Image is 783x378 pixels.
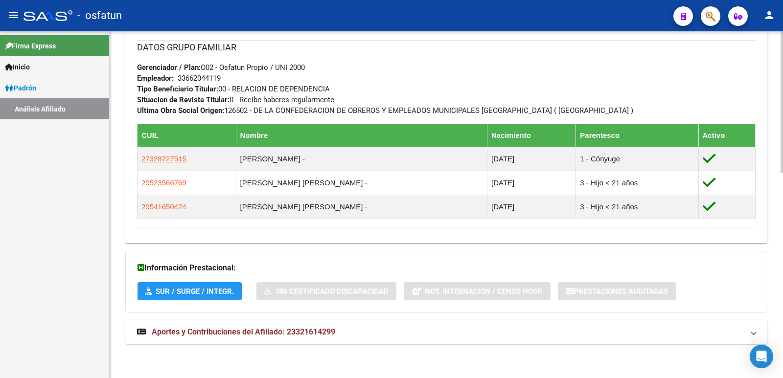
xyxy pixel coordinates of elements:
[152,327,335,336] span: Aportes y Contribuciones del Afiliado: 23321614299
[236,171,487,195] td: [PERSON_NAME] [PERSON_NAME] -
[137,74,174,83] strong: Empleador:
[156,287,234,296] span: SUR / SURGE / INTEGR.
[5,83,36,93] span: Padrón
[487,195,576,219] td: [DATE]
[137,85,218,93] strong: Tipo Beneficiario Titular:
[137,63,305,72] span: O02 - Osfatun Propio / UNI 2000
[276,287,389,296] span: Sin Certificado Discapacidad
[8,9,20,21] mat-icon: menu
[137,106,224,115] strong: Ultima Obra Social Origen:
[576,147,698,171] td: 1 - Cónyuge
[698,124,756,147] th: Activo
[558,282,676,300] button: Prestaciones Auditadas
[138,282,242,300] button: SUR / SURGE / INTEGR.
[137,63,201,72] strong: Gerenciador / Plan:
[576,171,698,195] td: 3 - Hijo < 21 años
[236,195,487,219] td: [PERSON_NAME] [PERSON_NAME] -
[125,320,767,344] mat-expansion-panel-header: Aportes y Contribuciones del Afiliado: 23321614299
[576,195,698,219] td: 3 - Hijo < 21 años
[256,282,396,300] button: Sin Certificado Discapacidad
[487,124,576,147] th: Nacimiento
[141,202,186,211] span: 20541650424
[236,124,487,147] th: Nombre
[137,106,633,115] span: 126502 - DE LA CONFEDERACION DE OBREROS Y EMPLEADOS MUNICIPALES [GEOGRAPHIC_DATA] ( [GEOGRAPHIC_D...
[236,147,487,171] td: [PERSON_NAME] -
[750,345,773,368] div: Open Intercom Messenger
[487,171,576,195] td: [DATE]
[425,287,543,296] span: Not. Internacion / Censo Hosp.
[137,95,334,104] span: 0 - Recibe haberes regularmente
[763,9,775,21] mat-icon: person
[5,62,30,72] span: Inicio
[5,41,56,51] span: Firma Express
[77,5,122,26] span: - osfatun
[141,155,186,163] span: 27328727515
[576,124,698,147] th: Parentesco
[138,124,236,147] th: CUIL
[487,147,576,171] td: [DATE]
[137,41,756,54] h3: DATOS GRUPO FAMILIAR
[141,178,186,187] span: 20523566769
[574,287,668,296] span: Prestaciones Auditadas
[404,282,551,300] button: Not. Internacion / Censo Hosp.
[137,95,230,104] strong: Situacion de Revista Titular:
[137,85,330,93] span: 00 - RELACION DE DEPENDENCIA
[138,261,755,275] h3: Información Prestacional:
[178,73,221,84] div: 33662044119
